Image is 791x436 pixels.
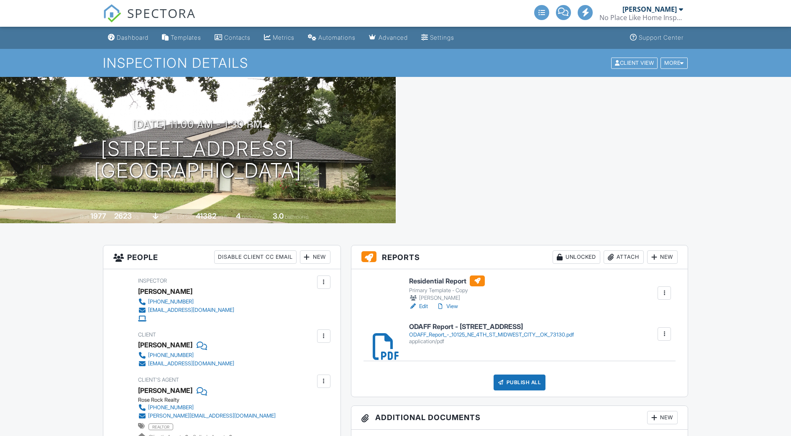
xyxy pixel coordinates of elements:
[639,34,683,41] div: Support Center
[647,250,678,264] div: New
[148,352,194,359] div: [PHONE_NUMBER]
[148,413,276,419] div: [PERSON_NAME][EMAIL_ADDRESS][DOMAIN_NAME]
[138,285,192,298] div: [PERSON_NAME]
[133,214,145,220] span: sq. ft.
[90,212,106,220] div: 1977
[148,423,173,430] span: realtor
[114,212,132,220] div: 2623
[103,4,121,23] img: The Best Home Inspection Software - Spectora
[430,34,454,41] div: Settings
[138,306,234,314] a: [EMAIL_ADDRESS][DOMAIN_NAME]
[300,250,330,264] div: New
[148,404,194,411] div: [PHONE_NUMBER]
[138,339,192,351] div: [PERSON_NAME]
[379,34,408,41] div: Advanced
[261,30,298,46] a: Metrics
[94,138,302,182] h1: [STREET_ADDRESS] [GEOGRAPHIC_DATA]
[273,34,294,41] div: Metrics
[409,338,574,345] div: application/pdf
[610,59,660,66] a: Client View
[103,56,689,70] h1: Inspection Details
[138,351,234,360] a: [PHONE_NUMBER]
[196,212,216,220] div: 41382
[351,406,688,430] h3: Additional Documents
[409,294,485,302] div: [PERSON_NAME]
[177,214,195,220] span: Lot Size
[138,403,276,412] a: [PHONE_NUMBER]
[647,411,678,424] div: New
[409,302,428,311] a: Edit
[138,360,234,368] a: [EMAIL_ADDRESS][DOMAIN_NAME]
[160,214,169,220] span: slab
[105,30,152,46] a: Dashboard
[138,377,179,383] span: Client's Agent
[138,384,192,397] a: [PERSON_NAME]
[409,323,574,344] a: ODAFF Report - [STREET_ADDRESS] ODAFF_Report_-_10125_NE_4TH_ST_MIDWEST_CITY__OK_73130.pdf applica...
[138,397,282,403] div: Rose Rock Realty
[133,119,263,130] h3: [DATE] 11:00 am - 1:30 pm
[351,245,688,269] h3: Reports
[236,212,241,220] div: 4
[218,214,228,220] span: sq.ft.
[159,30,205,46] a: Templates
[553,250,600,264] div: Unlocked
[622,5,677,13] div: [PERSON_NAME]
[418,30,458,46] a: Settings
[103,11,196,29] a: SPECTORA
[599,13,683,22] div: No Place Like Home Inspections
[224,34,251,41] div: Contacts
[138,412,276,420] a: [PERSON_NAME][EMAIL_ADDRESS][DOMAIN_NAME]
[604,250,644,264] div: Attach
[660,57,688,69] div: More
[409,323,574,331] h6: ODAFF Report - [STREET_ADDRESS]
[611,57,658,69] div: Client View
[494,375,546,390] div: Publish All
[138,278,167,284] span: Inspector
[409,275,485,286] h6: Residential Report
[366,30,411,46] a: Advanced
[409,275,485,302] a: Residential Report Primary Template - Copy [PERSON_NAME]
[242,214,265,220] span: bedrooms
[285,214,309,220] span: bathrooms
[80,214,89,220] span: Built
[117,34,148,41] div: Dashboard
[318,34,356,41] div: Automations
[148,307,234,314] div: [EMAIL_ADDRESS][DOMAIN_NAME]
[211,30,254,46] a: Contacts
[138,331,156,338] span: Client
[214,250,297,264] div: Disable Client CC Email
[171,34,201,41] div: Templates
[148,360,234,367] div: [EMAIL_ADDRESS][DOMAIN_NAME]
[148,298,194,305] div: [PHONE_NUMBER]
[127,4,196,22] span: SPECTORA
[103,245,340,269] h3: People
[273,212,284,220] div: 3.0
[627,30,687,46] a: Support Center
[138,298,234,306] a: [PHONE_NUMBER]
[305,30,359,46] a: Automations (Advanced)
[409,331,574,338] div: ODAFF_Report_-_10125_NE_4TH_ST_MIDWEST_CITY__OK_73130.pdf
[409,287,485,294] div: Primary Template - Copy
[436,302,458,311] a: View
